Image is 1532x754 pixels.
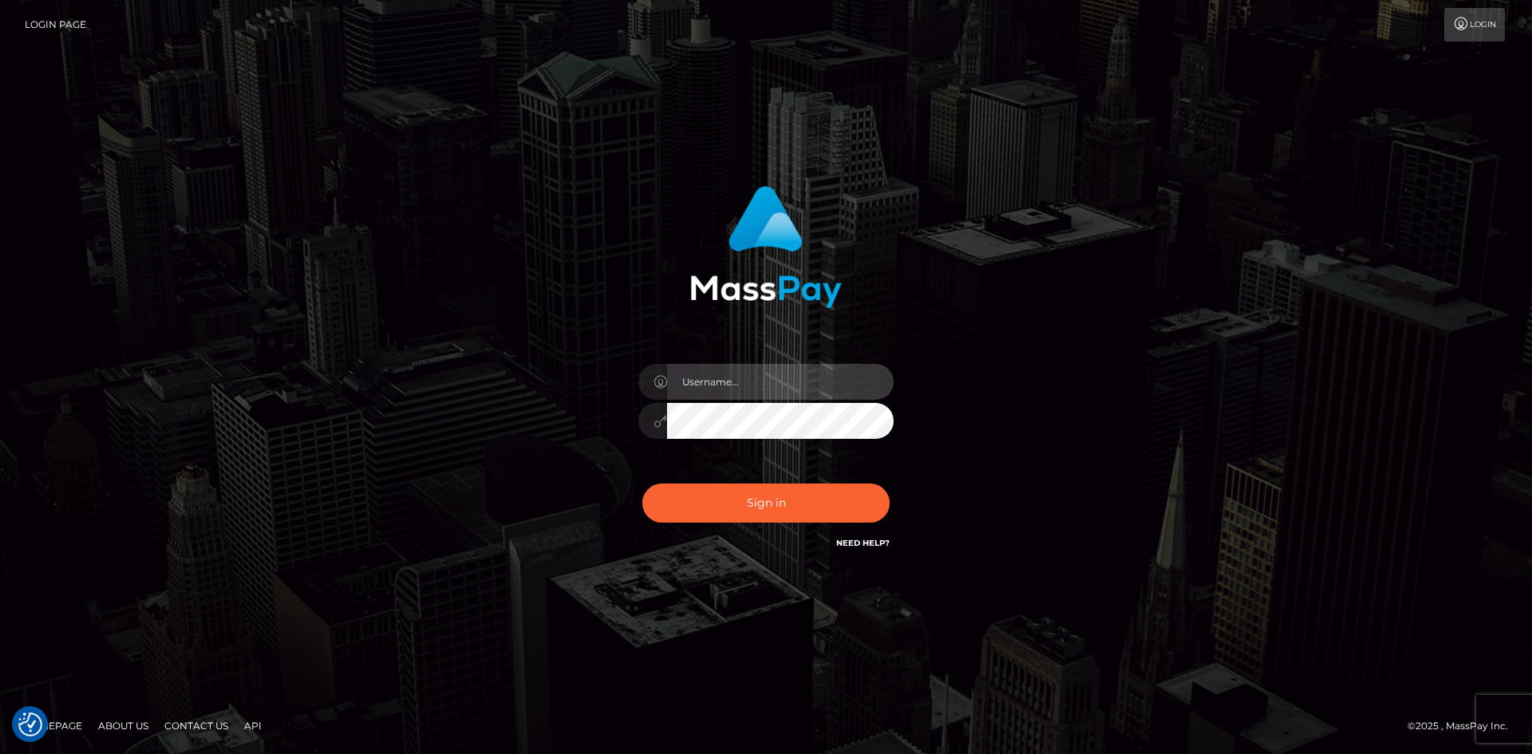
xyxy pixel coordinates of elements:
[18,713,42,736] img: Revisit consent button
[238,713,268,738] a: API
[690,186,842,308] img: MassPay Login
[667,364,894,400] input: Username...
[642,484,890,523] button: Sign in
[25,8,86,41] a: Login Page
[92,713,155,738] a: About Us
[158,713,235,738] a: Contact Us
[18,713,89,738] a: Homepage
[18,713,42,736] button: Consent Preferences
[1444,8,1505,41] a: Login
[836,538,890,548] a: Need Help?
[1408,717,1520,735] div: © 2025 , MassPay Inc.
